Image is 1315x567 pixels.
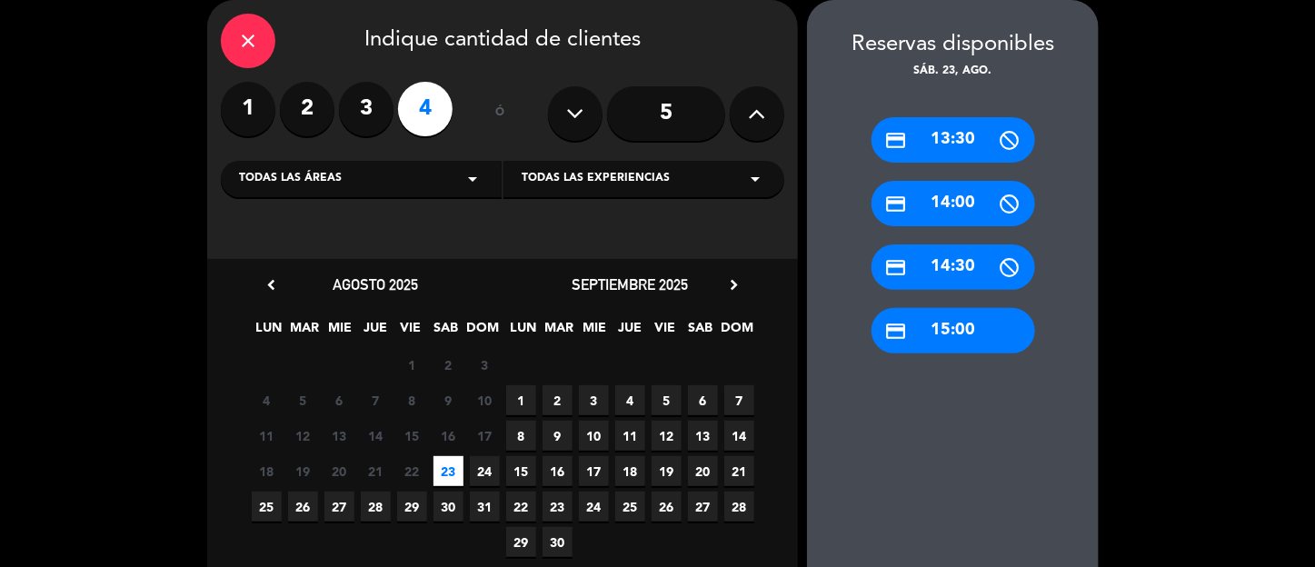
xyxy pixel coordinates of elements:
[333,275,418,293] span: agosto 2025
[506,456,536,486] span: 15
[254,317,284,347] span: LUN
[579,385,609,415] span: 3
[506,527,536,557] span: 29
[688,456,718,486] span: 20
[724,456,754,486] span: 21
[470,350,500,380] span: 3
[239,170,342,188] span: Todas las áreas
[615,492,645,522] span: 25
[397,385,427,415] span: 8
[221,82,275,136] label: 1
[543,456,573,486] span: 16
[615,421,645,451] span: 11
[361,385,391,415] span: 7
[872,117,1035,163] div: 13:30
[252,421,282,451] span: 11
[467,317,497,347] span: DOM
[288,385,318,415] span: 5
[325,317,355,347] span: MIE
[872,308,1035,353] div: 15:00
[807,27,1099,63] div: Reservas disponibles
[324,421,354,451] span: 13
[288,492,318,522] span: 26
[462,168,483,190] i: arrow_drop_down
[324,385,354,415] span: 6
[290,317,320,347] span: MAR
[572,275,688,293] span: septiembre 2025
[288,456,318,486] span: 19
[252,385,282,415] span: 4
[543,421,573,451] span: 9
[361,421,391,451] span: 14
[872,181,1035,226] div: 14:00
[522,170,670,188] span: Todas las experiencias
[807,63,1099,81] div: sáb. 23, ago.
[744,168,766,190] i: arrow_drop_down
[652,492,682,522] span: 26
[579,456,609,486] span: 17
[615,456,645,486] span: 18
[221,14,784,68] div: Indique cantidad de clientes
[432,317,462,347] span: SAB
[433,492,463,522] span: 30
[686,317,716,347] span: SAB
[470,456,500,486] span: 24
[885,256,908,279] i: credit_card
[262,275,281,294] i: chevron_left
[722,317,752,347] span: DOM
[579,492,609,522] span: 24
[543,385,573,415] span: 2
[724,492,754,522] span: 28
[651,317,681,347] span: VIE
[688,385,718,415] span: 6
[652,456,682,486] span: 19
[433,456,463,486] span: 23
[280,82,334,136] label: 2
[361,317,391,347] span: JUE
[543,492,573,522] span: 23
[361,492,391,522] span: 28
[433,421,463,451] span: 16
[397,456,427,486] span: 22
[396,317,426,347] span: VIE
[470,385,500,415] span: 10
[506,385,536,415] span: 1
[652,421,682,451] span: 12
[433,385,463,415] span: 9
[615,317,645,347] span: JUE
[724,421,754,451] span: 14
[324,456,354,486] span: 20
[252,492,282,522] span: 25
[724,385,754,415] span: 7
[252,456,282,486] span: 18
[470,492,500,522] span: 31
[397,350,427,380] span: 1
[397,492,427,522] span: 29
[471,82,530,145] div: ó
[470,421,500,451] span: 17
[324,492,354,522] span: 27
[237,30,259,52] i: close
[615,385,645,415] span: 4
[506,421,536,451] span: 8
[885,129,908,152] i: credit_card
[688,421,718,451] span: 13
[544,317,574,347] span: MAR
[885,320,908,343] i: credit_card
[724,275,743,294] i: chevron_right
[361,456,391,486] span: 21
[397,421,427,451] span: 15
[339,82,394,136] label: 3
[509,317,539,347] span: LUN
[506,492,536,522] span: 22
[579,421,609,451] span: 10
[543,527,573,557] span: 30
[398,82,453,136] label: 4
[652,385,682,415] span: 5
[580,317,610,347] span: MIE
[688,492,718,522] span: 27
[433,350,463,380] span: 2
[288,421,318,451] span: 12
[885,193,908,215] i: credit_card
[872,244,1035,290] div: 14:30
